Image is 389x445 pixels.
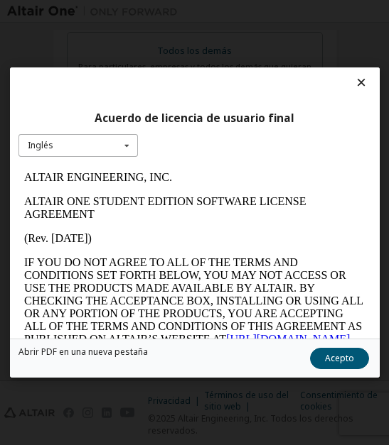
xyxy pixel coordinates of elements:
[28,141,53,150] div: Inglés
[6,30,347,55] p: ALTAIR ONE STUDENT EDITION SOFTWARE LICENSE AGREEMENT
[6,6,347,18] p: ALTAIR ENGINEERING, INC.
[6,67,347,79] p: (Rev. [DATE])
[18,111,371,126] div: Acuerdo de licencia de usuario final
[6,91,347,321] p: IF YOU DO NOT AGREE TO ALL OF THE TERMS AND CONDITIONS SET FORTH BELOW, YOU MAY NOT ACCESS OR USE...
[309,348,368,369] button: Acepto
[18,348,148,356] a: Abrir PDF en una nueva pestaña
[208,167,331,180] a: [URL][DOMAIN_NAME]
